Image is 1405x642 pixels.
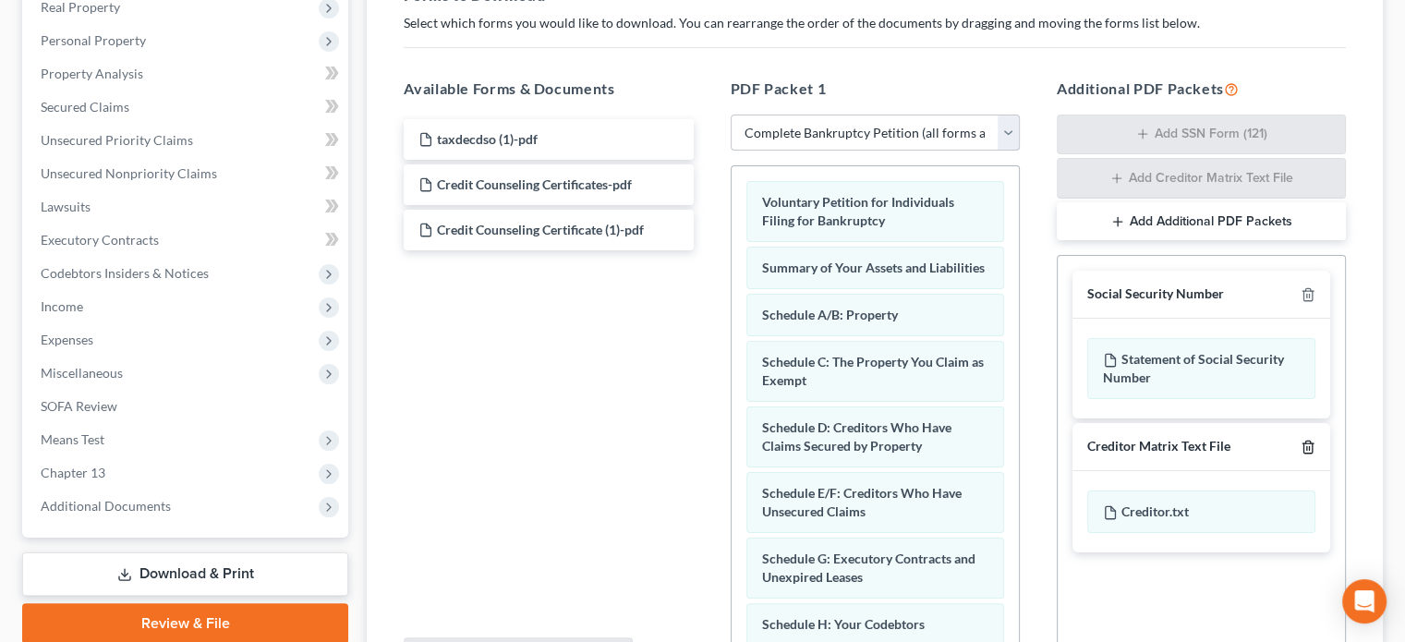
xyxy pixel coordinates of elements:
div: Social Security Number [1087,285,1224,303]
span: Means Test [41,431,104,447]
span: Additional Documents [41,498,171,514]
h5: Additional PDF Packets [1057,78,1346,100]
button: Add SSN Form (121) [1057,115,1346,155]
span: Secured Claims [41,99,129,115]
span: Schedule E/F: Creditors Who Have Unsecured Claims [762,485,962,519]
span: Credit Counseling Certificates-pdf [437,176,632,192]
span: Personal Property [41,32,146,48]
a: Lawsuits [26,190,348,224]
span: Chapter 13 [41,465,105,480]
a: Unsecured Nonpriority Claims [26,157,348,190]
span: Schedule D: Creditors Who Have Claims Secured by Property [762,419,951,454]
a: SOFA Review [26,390,348,423]
span: Unsecured Priority Claims [41,132,193,148]
span: Credit Counseling Certificate (1)-pdf [437,222,644,237]
span: taxdecdso (1)-pdf [437,131,538,147]
span: Unsecured Nonpriority Claims [41,165,217,181]
span: Codebtors Insiders & Notices [41,265,209,281]
span: Schedule A/B: Property [762,307,898,322]
span: Schedule H: Your Codebtors [762,616,925,632]
span: Schedule C: The Property You Claim as Exempt [762,354,984,388]
span: Voluntary Petition for Individuals Filing for Bankruptcy [762,194,954,228]
h5: Available Forms & Documents [404,78,693,100]
button: Add Creditor Matrix Text File [1057,158,1346,199]
span: Executory Contracts [41,232,159,248]
span: Property Analysis [41,66,143,81]
span: Summary of Your Assets and Liabilities [762,260,985,275]
a: Download & Print [22,552,348,596]
span: Schedule G: Executory Contracts and Unexpired Leases [762,551,975,585]
div: Creditor Matrix Text File [1087,438,1230,455]
span: Lawsuits [41,199,91,214]
span: SOFA Review [41,398,117,414]
a: Property Analysis [26,57,348,91]
a: Unsecured Priority Claims [26,124,348,157]
a: Executory Contracts [26,224,348,257]
a: Secured Claims [26,91,348,124]
div: Open Intercom Messenger [1342,579,1387,624]
span: Miscellaneous [41,365,123,381]
span: Expenses [41,332,93,347]
button: Add Additional PDF Packets [1057,202,1346,241]
p: Select which forms you would like to download. You can rearrange the order of the documents by dr... [404,14,1346,32]
div: Creditor.txt [1087,491,1315,533]
div: Statement of Social Security Number [1087,338,1315,399]
h5: PDF Packet 1 [731,78,1020,100]
span: Income [41,298,83,314]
